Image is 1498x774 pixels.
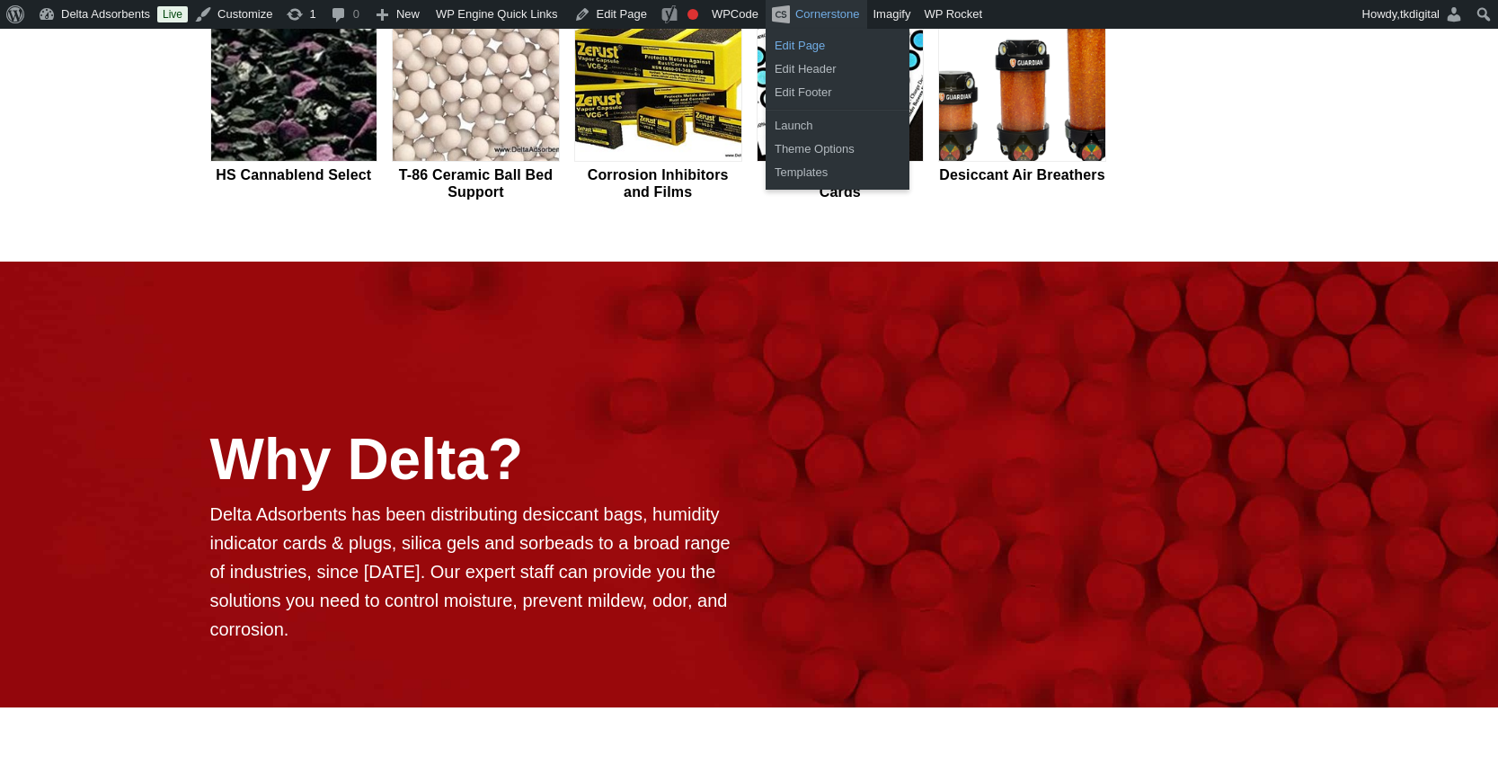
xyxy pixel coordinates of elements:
[766,138,909,161] a: Theme Options
[210,420,742,501] div: Why Delta?
[766,161,909,184] a: Templates
[687,9,698,20] div: Focus keyphrase not set
[1400,7,1440,21] span: tkdigital
[766,81,909,104] a: Edit Footer
[210,504,731,639] span: Delta Adsorbents has been distributing desiccant bags, humidity indicator cards & plugs, silica g...
[766,58,909,81] a: Edit Header
[392,166,560,200] h2: T-86 Ceramic Ball Bed Support
[938,166,1106,183] h2: Desiccant Air Breathers
[210,166,378,183] h2: HS Cannablend Select
[766,114,909,138] a: Launch
[766,34,909,58] a: Edit Page
[157,6,188,22] a: Live
[757,166,925,200] h2: Humidity Indicator Cards
[574,166,742,200] h2: Corrosion Inhibitors and Films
